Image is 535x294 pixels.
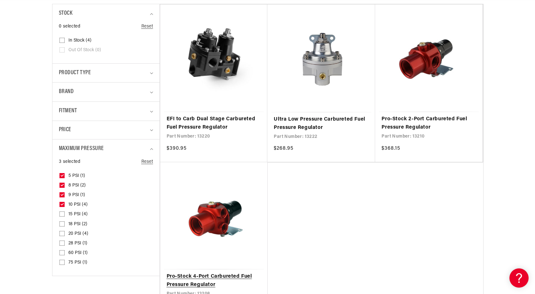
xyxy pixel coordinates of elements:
span: Stock [59,9,73,18]
span: 9 PSI (1) [68,192,85,198]
a: EFI to Carb Dual Stage Carbureted Fuel Pressure Regulator [167,115,261,131]
span: 60 PSI (1) [68,250,88,256]
summary: Maximum Pressure (3 selected) [59,139,153,158]
span: 15 PSI (4) [68,211,88,217]
span: 75 PSI (1) [68,260,87,266]
a: Reset [141,158,153,165]
span: 0 selected [59,23,81,30]
span: 28 PSI (1) [68,241,87,246]
a: Ultra Low Pressure Carbureted Fuel Pressure Regulator [274,115,369,132]
a: Pro-Stock 4-Port Carbureted Fuel Pressure Regulator [167,273,261,289]
span: 5 PSI (1) [68,173,85,179]
span: Maximum Pressure [59,144,104,154]
span: 20 PSI (4) [68,231,88,237]
span: Product type [59,68,91,78]
span: Fitment [59,107,77,116]
summary: Fitment (0 selected) [59,102,153,121]
a: Pro-Stock 2-Port Carbureted Fuel Pressure Regulator [382,115,476,131]
span: 10 PSI (4) [68,202,88,208]
span: 8 PSI (2) [68,183,86,188]
span: Price [59,126,71,134]
span: 3 selected [59,158,81,165]
span: 18 PSI (2) [68,221,87,227]
summary: Price [59,121,153,139]
span: Out of stock (0) [68,47,101,53]
summary: Brand (0 selected) [59,83,153,101]
span: In stock (4) [68,38,91,44]
summary: Product type (0 selected) [59,64,153,83]
summary: Stock (0 selected) [59,4,153,23]
a: Reset [141,23,153,30]
span: Brand [59,87,74,97]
